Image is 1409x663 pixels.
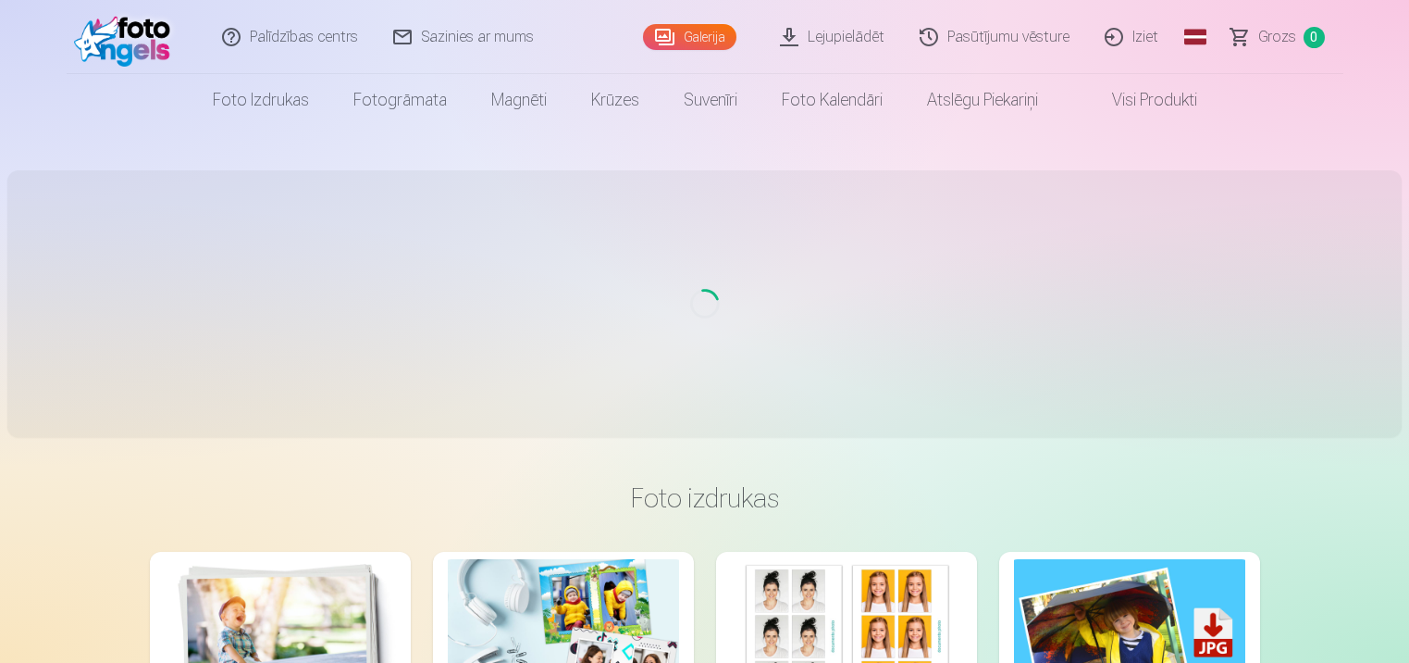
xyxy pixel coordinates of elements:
[165,482,1245,515] h3: Foto izdrukas
[1060,74,1219,126] a: Visi produkti
[74,7,180,67] img: /fa1
[661,74,760,126] a: Suvenīri
[331,74,469,126] a: Fotogrāmata
[643,24,736,50] a: Galerija
[191,74,331,126] a: Foto izdrukas
[569,74,661,126] a: Krūzes
[469,74,569,126] a: Magnēti
[1258,26,1296,48] span: Grozs
[760,74,905,126] a: Foto kalendāri
[1304,27,1325,48] span: 0
[905,74,1060,126] a: Atslēgu piekariņi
